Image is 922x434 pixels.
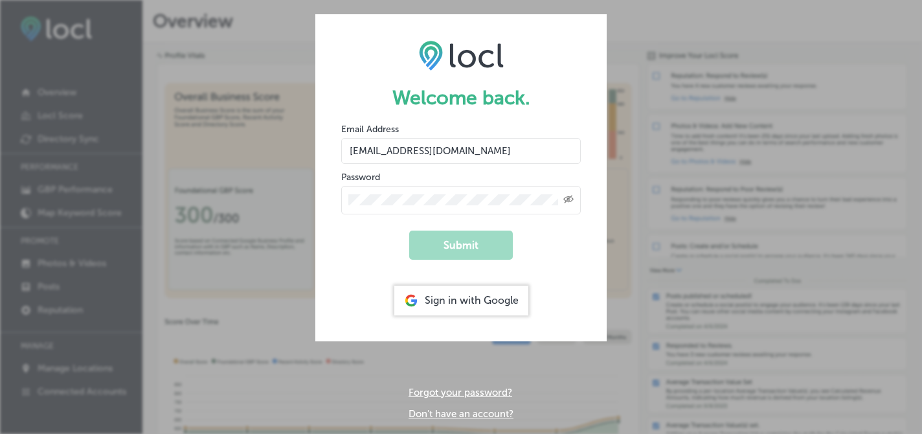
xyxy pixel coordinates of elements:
[394,286,528,315] div: Sign in with Google
[341,124,399,135] label: Email Address
[341,86,581,109] h1: Welcome back.
[563,194,574,206] span: Toggle password visibility
[419,40,504,70] img: LOCL logo
[341,172,380,183] label: Password
[409,231,513,260] button: Submit
[409,387,512,398] a: Forgot your password?
[409,408,513,420] a: Don't have an account?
